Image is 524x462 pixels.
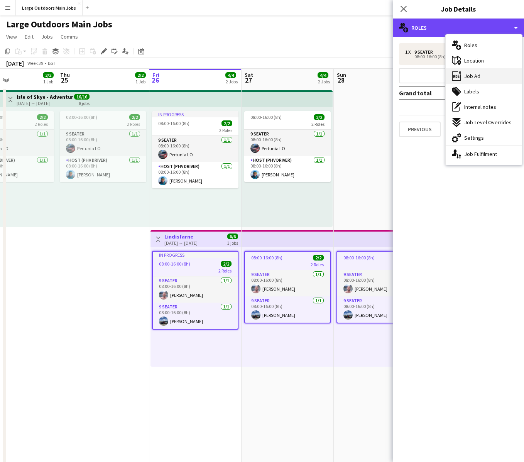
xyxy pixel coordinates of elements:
[60,111,146,182] app-job-card: 08:00-16:00 (8h)2/22 Roles9 Seater1/108:00-16:00 (8h)Pertunia LOHost (PHV Driver)1/108:00-16:00 (...
[337,270,422,296] app-card-role: 9 Seater1/108:00-16:00 (8h)[PERSON_NAME]
[218,268,232,274] span: 2 Roles
[25,60,45,66] span: Week 39
[6,19,112,30] h1: Large Outdoors Main Jobs
[66,114,97,120] span: 08:00-16:00 (8h)
[16,0,83,15] button: Large Outdoors Main Jobs
[152,162,238,188] app-card-role: Host (PHV Driver)1/108:00-16:00 (8h)[PERSON_NAME]
[314,114,325,120] span: 2/2
[127,121,140,127] span: 2 Roles
[41,33,53,40] span: Jobs
[43,79,53,85] div: 1 Job
[245,270,330,296] app-card-role: 9 Seater1/108:00-16:00 (8h)[PERSON_NAME]
[60,130,146,156] app-card-role: 9 Seater1/108:00-16:00 (8h)Pertunia LO
[336,76,346,85] span: 28
[399,68,518,83] button: Add role
[153,303,238,329] app-card-role: 9 Seater1/108:00-16:00 (8h)[PERSON_NAME]
[129,114,140,120] span: 2/2
[251,255,282,261] span: 08:00-16:00 (8h)
[221,261,232,267] span: 2/2
[399,87,481,99] td: Grand total
[159,261,190,267] span: 08:00-16:00 (8h)
[405,55,504,59] div: 08:00-16:00 (8h)
[59,76,70,85] span: 25
[336,251,423,323] app-job-card: 08:00-16:00 (8h)2/22 Roles9 Seater1/108:00-16:00 (8h)[PERSON_NAME]9 Seater1/108:00-16:00 (8h)[PER...
[446,146,522,162] div: Job Fulfilment
[79,100,90,106] div: 8 jobs
[337,71,346,78] span: Sun
[414,49,436,55] div: 9 Seater
[152,71,159,78] span: Fri
[405,49,414,55] div: 1 x
[17,100,74,106] div: [DATE] → [DATE]
[244,156,331,182] app-card-role: Host (PHV Driver)1/108:00-16:00 (8h)[PERSON_NAME]
[313,255,324,261] span: 2/2
[464,88,479,95] span: Labels
[61,33,78,40] span: Comms
[38,32,56,42] a: Jobs
[219,127,232,133] span: 2 Roles
[343,255,375,261] span: 08:00-16:00 (8h)
[74,94,90,100] span: 16/16
[464,119,512,126] span: Job-Level Overrides
[337,296,422,323] app-card-role: 9 Seater1/108:00-16:00 (8h)[PERSON_NAME]
[60,71,70,78] span: Thu
[393,4,524,14] h3: Job Details
[393,19,524,37] div: Roles
[151,76,159,85] span: 26
[244,111,331,182] app-job-card: 08:00-16:00 (8h)2/22 Roles9 Seater1/108:00-16:00 (8h)Pertunia LOHost (PHV Driver)1/108:00-16:00 (...
[164,240,198,246] div: [DATE] → [DATE]
[227,239,238,246] div: 3 jobs
[245,71,253,78] span: Sat
[3,32,20,42] a: View
[17,93,74,100] h3: Isle of Skye - Adventure & Explore
[37,114,48,120] span: 2/2
[57,32,81,42] a: Comms
[250,114,282,120] span: 08:00-16:00 (8h)
[318,79,330,85] div: 2 Jobs
[25,33,34,40] span: Edit
[311,262,324,267] span: 2 Roles
[6,59,24,67] div: [DATE]
[153,252,238,258] div: In progress
[35,121,48,127] span: 2 Roles
[226,79,238,85] div: 2 Jobs
[22,32,37,42] a: Edit
[152,111,238,188] app-job-card: In progress08:00-16:00 (8h)2/22 Roles9 Seater1/108:00-16:00 (8h)Pertunia LOHost (PHV Driver)1/108...
[464,42,477,49] span: Roles
[318,72,328,78] span: 4/4
[243,76,253,85] span: 27
[244,130,331,156] app-card-role: 9 Seater1/108:00-16:00 (8h)Pertunia LO
[135,79,145,85] div: 1 Job
[6,33,17,40] span: View
[135,72,146,78] span: 2/2
[152,251,238,330] app-job-card: In progress08:00-16:00 (8h)2/22 Roles9 Seater1/108:00-16:00 (8h)[PERSON_NAME]9 Seater1/108:00-16:...
[399,122,441,137] button: Previous
[464,73,480,80] span: Job Ad
[245,296,330,323] app-card-role: 9 Seater1/108:00-16:00 (8h)[PERSON_NAME]
[311,121,325,127] span: 2 Roles
[221,120,232,126] span: 2/2
[164,233,198,240] h3: Lindisfarne
[48,60,56,66] div: BST
[152,136,238,162] app-card-role: 9 Seater1/108:00-16:00 (8h)Pertunia LO
[464,57,484,64] span: Location
[153,276,238,303] app-card-role: 9 Seater1/108:00-16:00 (8h)[PERSON_NAME]
[225,72,236,78] span: 4/4
[464,134,484,141] span: Settings
[152,111,238,117] div: In progress
[227,234,238,239] span: 6/6
[244,251,331,323] app-job-card: 08:00-16:00 (8h)2/22 Roles9 Seater1/108:00-16:00 (8h)[PERSON_NAME]9 Seater1/108:00-16:00 (8h)[PER...
[158,120,189,126] span: 08:00-16:00 (8h)
[464,103,496,110] span: Internal notes
[43,72,54,78] span: 2/2
[60,156,146,182] app-card-role: Host (PHV Driver)1/108:00-16:00 (8h)[PERSON_NAME]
